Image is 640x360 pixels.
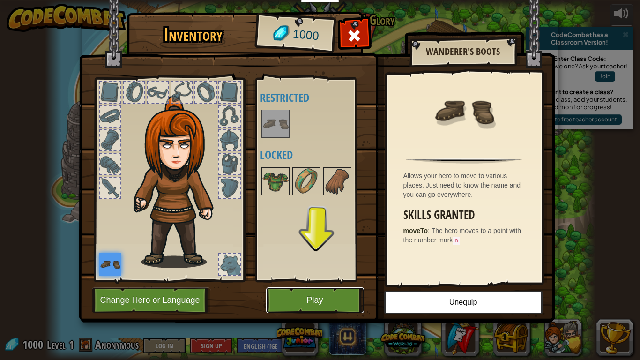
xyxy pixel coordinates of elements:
h2: Wanderer's Boots [419,46,507,57]
h3: Skills Granted [403,209,529,221]
span: 1000 [292,26,320,45]
strong: moveTo [403,227,428,234]
button: Unequip [384,291,543,314]
code: n [453,237,460,245]
h4: Restricted [260,91,371,104]
span: The hero moves to a point with the number mark . [403,227,521,244]
h1: Inventory [134,25,253,45]
div: Allows your hero to move to various places. Just need to know the name and you can go everywhere. [403,171,529,199]
button: Change Hero or Language [92,287,211,313]
img: portrait.png [293,168,320,195]
img: portrait.png [99,253,121,276]
img: portrait.png [324,168,350,195]
button: Play [266,287,364,313]
img: portrait.png [262,111,289,137]
img: portrait.png [433,81,494,142]
img: portrait.png [262,168,289,195]
span: : [428,227,432,234]
img: hair_f2.png [129,96,230,268]
img: hr.png [406,158,521,164]
h4: Locked [260,149,371,161]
